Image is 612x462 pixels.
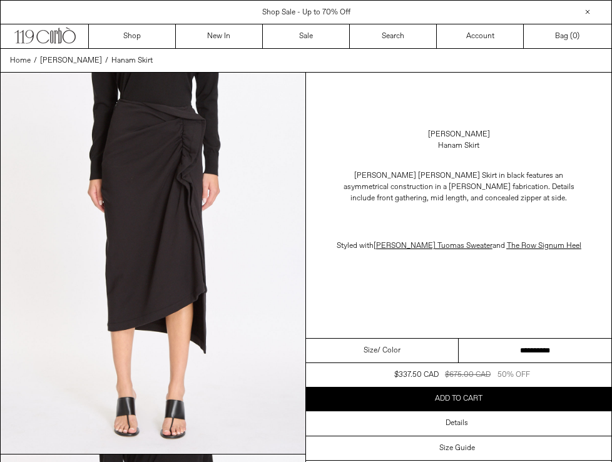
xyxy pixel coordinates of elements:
p: [PERSON_NAME] [PERSON_NAME] Skirt in black features an a [334,164,584,210]
a: [PERSON_NAME] Tuomas Sweater [374,241,492,251]
a: Bag () [524,24,611,48]
span: Home [10,56,31,66]
span: Add to cart [435,394,482,404]
span: / [34,55,37,66]
div: $337.50 CAD [394,369,439,381]
span: and [374,241,507,251]
span: Hanam Skirt [111,56,153,66]
img: Corbo-2025-03-073702copy_1800x1800.jpg [1,73,305,454]
span: Styled with [337,241,507,251]
div: $675.00 CAD [445,369,491,381]
a: Shop [89,24,176,48]
span: 0 [573,31,577,41]
div: 50% OFF [497,369,530,381]
a: The Row Signum Heel [507,241,581,251]
span: / Color [377,345,400,356]
span: ) [573,31,579,42]
span: / [105,55,108,66]
a: Account [437,24,524,48]
button: Add to cart [306,387,611,411]
a: [PERSON_NAME] [428,129,490,140]
a: Shop Sale - Up to 70% Off [262,8,350,18]
span: [PERSON_NAME] [40,56,102,66]
span: symmetrical construction in a [PERSON_NAME] fabrication. Details include front gathering, mid len... [347,182,574,203]
div: Hanam Skirt [438,140,479,151]
h3: Size Guide [439,444,475,453]
a: Hanam Skirt [111,55,153,66]
a: Sale [263,24,350,48]
a: Home [10,55,31,66]
a: Search [350,24,437,48]
a: New In [176,24,263,48]
h3: Details [446,419,468,428]
a: [PERSON_NAME] [40,55,102,66]
span: Size [364,345,377,356]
